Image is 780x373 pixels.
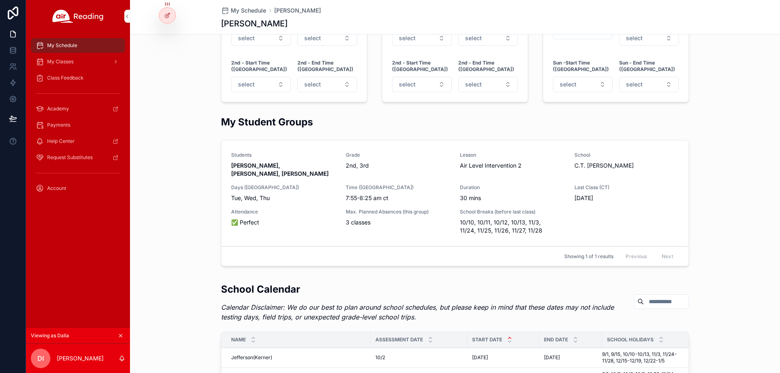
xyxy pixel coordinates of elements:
strong: 2nd - End Time ([GEOGRAPHIC_DATA]) [458,60,518,73]
span: [DATE] [544,354,560,361]
span: End Date [544,336,568,343]
span: Attendance [231,209,336,215]
span: Help Center [47,138,75,144]
button: Select Button [619,77,679,92]
strong: Sun - End Time ([GEOGRAPHIC_DATA]) [619,60,679,73]
h2: My Student Groups [221,115,313,129]
strong: 2nd - Start Time ([GEOGRAPHIC_DATA]) [392,60,452,73]
button: Select Button [231,30,291,46]
button: Select Button [619,30,679,46]
span: Viewing as Dalia [31,332,69,339]
span: Showing 1 of 1 results [564,253,613,260]
p: [PERSON_NAME] [57,354,104,362]
span: Academy [47,106,69,112]
img: App logo [52,10,104,23]
span: select [626,80,643,88]
a: Request Substitutes [31,150,125,165]
a: Account [31,181,125,196]
span: Last Class (CT) [574,184,679,191]
strong: [PERSON_NAME], [PERSON_NAME], [PERSON_NAME] [231,162,329,177]
span: Grade [346,152,451,158]
span: Students [231,152,336,158]
button: Select Button [458,30,518,46]
span: Request Substitutes [47,154,93,161]
button: Select Button [392,30,452,46]
strong: 2nd - Start Time ([GEOGRAPHIC_DATA]) [231,60,291,73]
span: ✅ Perfect [231,218,336,226]
span: My Schedule [231,6,266,15]
span: Assessment Date [375,336,423,343]
span: select [560,80,576,88]
button: Select Button [297,77,357,92]
span: 7:55-8:25 am ct [346,194,451,202]
span: [DATE] [472,354,488,361]
span: 9/1, 9/15, 10/10-10/13, 11/3, 11/24-11/28, 12/15-12/19, 12/22-1/5 [602,351,685,364]
span: 10/2 [375,354,385,361]
a: Payments [31,118,125,132]
span: C.T. [PERSON_NAME] [574,162,679,170]
a: My Schedule [31,38,125,53]
span: Lesson [460,152,565,158]
span: Start Date [472,336,502,343]
button: Select Button [297,30,357,46]
span: Air Level Intervention 2 [460,162,565,170]
h2: School Calendar [221,282,627,296]
span: My Schedule [47,42,77,49]
a: My Classes [31,54,125,69]
a: Class Feedback [31,71,125,85]
span: Tue, Wed, Thu [231,194,336,202]
span: School [574,152,679,158]
span: Jefferson(Kerner) [231,354,272,361]
span: select [238,34,255,42]
div: scrollable content [26,32,130,206]
span: Max. Planned Absences (this group) [346,209,451,215]
span: 10/10, 10/11, 10/12, 10/13, 11/3, 11/24, 11/25, 11/26, 11/27, 11/28 [460,218,565,235]
a: My Schedule [221,6,266,15]
h1: [PERSON_NAME] [221,18,288,29]
span: select [465,34,482,42]
span: select [304,80,321,88]
a: [PERSON_NAME] [274,6,321,15]
span: Time ([GEOGRAPHIC_DATA]) [346,184,451,191]
span: Days ([GEOGRAPHIC_DATA]) [231,184,336,191]
button: Select Button [553,77,613,92]
span: DI [37,354,44,363]
span: Class Feedback [47,75,84,81]
span: 2nd, 3rd [346,162,451,170]
strong: Sun -Start Time ([GEOGRAPHIC_DATA]) [553,60,613,73]
span: Name [231,336,246,343]
span: select [399,34,416,42]
span: School Breaks (before last class) [460,209,565,215]
span: select [626,34,643,42]
a: Academy [31,101,125,116]
em: Calendar Disclaimer: We do our best to plan around school schedules, but please keep in mind that... [221,303,614,321]
span: select [238,80,255,88]
span: select [465,80,482,88]
span: [DATE] [574,194,679,202]
span: School Holidays [607,336,654,343]
span: My Classes [47,58,74,65]
span: Account [47,185,66,192]
button: Select Button [392,77,452,92]
strong: 2nd - End Time ([GEOGRAPHIC_DATA]) [297,60,357,73]
a: Help Center [31,134,125,149]
button: Select Button [231,77,291,92]
span: 3 classes [346,218,451,226]
span: Duration [460,184,565,191]
span: select [399,80,416,88]
span: 30 mins [460,194,565,202]
button: Select Button [458,77,518,92]
span: select [304,34,321,42]
span: Payments [47,122,70,128]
